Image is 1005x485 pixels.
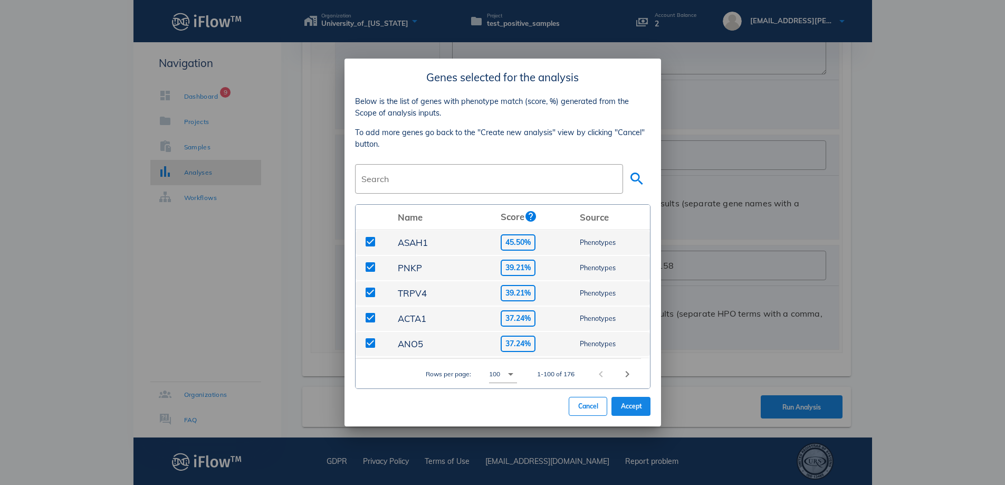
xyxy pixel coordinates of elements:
[621,368,634,381] i: chevron_right
[398,313,426,324] span: ACTA1
[504,368,517,381] i: arrow_drop_down
[580,238,616,246] span: Phenotypes
[398,262,422,273] span: PNKP
[505,288,531,298] span: 39.21%
[569,397,607,416] button: Cancel
[355,96,650,119] p: Below is the list of genes with phenotype match (score, %) generated from the Scope of analysis i...
[611,397,650,416] button: Accept
[618,365,637,384] button: Next page
[398,288,427,299] span: TRPV4
[355,127,650,150] p: To add more genes go back to the "Create new analysis" view by clicking "Cancel" button.
[580,339,616,348] span: Phenotypes
[426,359,517,389] div: Rows per page:
[398,338,423,349] span: ANO5
[571,205,649,230] th: Source
[620,402,642,410] span: Accept
[505,237,531,247] span: 45.50%
[426,70,579,84] span: Genes selected for the analysis
[489,369,500,379] div: 100
[580,314,616,322] span: Phenotypes
[578,402,598,410] span: Cancel
[398,237,428,248] span: ASAH1
[505,263,531,272] span: 39.21%
[398,212,423,223] span: Name
[489,366,517,383] div: 100Rows per page:
[580,263,616,272] span: Phenotypes
[505,339,531,348] span: 37.24%
[389,205,493,230] th: Name
[580,212,609,223] span: Source
[580,289,616,297] span: Phenotypes
[537,369,575,379] div: 1-100 of 176
[492,205,571,230] th: Score
[505,313,531,323] span: 37.24%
